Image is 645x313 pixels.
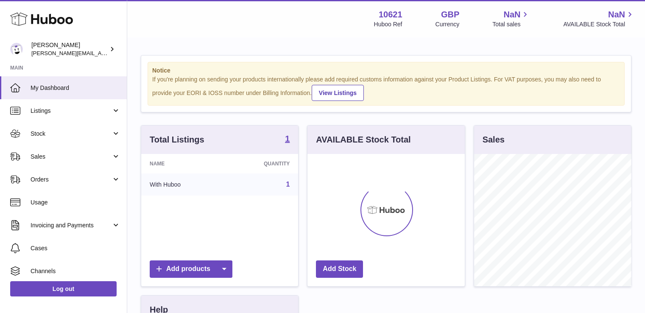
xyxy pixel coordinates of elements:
[224,154,298,173] th: Quantity
[31,198,120,207] span: Usage
[31,153,112,161] span: Sales
[10,281,117,296] a: Log out
[141,173,224,196] td: With Huboo
[31,244,120,252] span: Cases
[492,20,530,28] span: Total sales
[150,260,232,278] a: Add products
[31,50,170,56] span: [PERSON_NAME][EMAIL_ADDRESS][DOMAIN_NAME]
[10,43,23,56] img: steven@scoreapp.com
[31,41,108,57] div: [PERSON_NAME]
[285,134,290,143] strong: 1
[152,75,620,101] div: If you're planning on sending your products internationally please add required customs informati...
[31,84,120,92] span: My Dashboard
[483,134,505,145] h3: Sales
[436,20,460,28] div: Currency
[31,176,112,184] span: Orders
[563,20,635,28] span: AVAILABLE Stock Total
[441,9,459,20] strong: GBP
[608,9,625,20] span: NaN
[312,85,364,101] a: View Listings
[31,130,112,138] span: Stock
[31,221,112,229] span: Invoicing and Payments
[374,20,402,28] div: Huboo Ref
[141,154,224,173] th: Name
[286,181,290,188] a: 1
[31,107,112,115] span: Listings
[285,134,290,145] a: 1
[316,260,363,278] a: Add Stock
[152,67,620,75] strong: Notice
[492,9,530,28] a: NaN Total sales
[503,9,520,20] span: NaN
[379,9,402,20] strong: 10621
[150,134,204,145] h3: Total Listings
[316,134,410,145] h3: AVAILABLE Stock Total
[563,9,635,28] a: NaN AVAILABLE Stock Total
[31,267,120,275] span: Channels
